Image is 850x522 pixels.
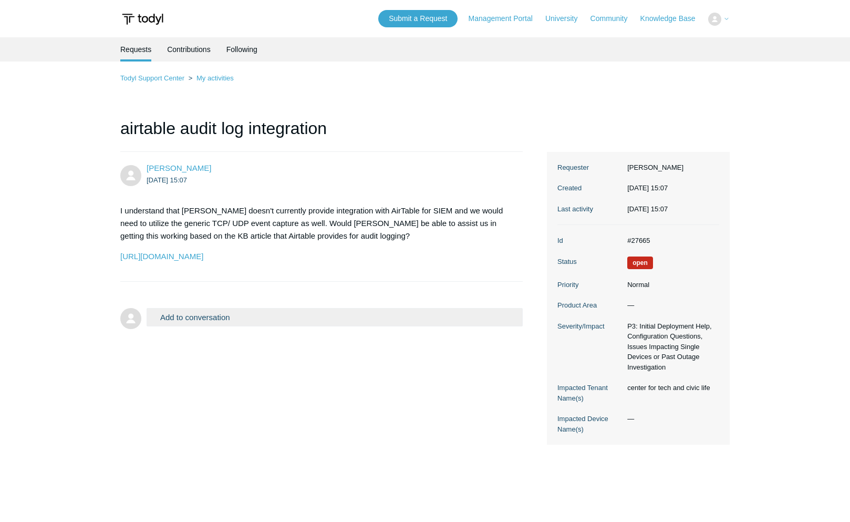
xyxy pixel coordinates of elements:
a: Submit a Request [378,10,458,27]
p: I understand that [PERSON_NAME] doesn't currently provide integration with AirTable for SIEM and ... [120,204,512,242]
button: Add to conversation [147,308,523,326]
dd: [PERSON_NAME] [622,162,719,173]
dd: P3: Initial Deployment Help, Configuration Questions, Issues Impacting Single Devices or Past Out... [622,321,719,373]
dd: Normal [622,280,719,290]
li: Todyl Support Center [120,74,186,82]
time: 2025-08-26T15:07:03+00:00 [627,184,668,192]
span: Chris Hryszko [147,163,211,172]
dt: Impacted Device Name(s) [557,414,622,434]
dt: Severity/Impact [557,321,622,332]
a: [URL][DOMAIN_NAME] [120,252,203,261]
li: My activities [186,74,234,82]
a: Knowledge Base [640,13,706,24]
h1: airtable audit log integration [120,116,523,152]
time: 2025-08-26T15:07:03+00:00 [627,205,668,213]
a: [PERSON_NAME] [147,163,211,172]
dt: Priority [557,280,622,290]
dd: #27665 [622,236,719,246]
dt: Created [557,183,622,193]
a: My activities [196,74,234,82]
li: Requests [120,37,151,62]
dd: center for tech and civic life [622,383,719,393]
dt: Last activity [557,204,622,214]
a: Management Portal [469,13,543,24]
time: 2025-08-26T15:07:03Z [147,176,187,184]
dt: Product Area [557,300,622,311]
dd: — [622,300,719,311]
a: Contributions [167,37,211,62]
dt: Id [557,236,622,246]
a: Following [226,37,257,62]
span: We are working on a response for you [627,257,653,269]
a: Community [590,13,638,24]
dt: Requester [557,162,622,173]
img: Todyl Support Center Help Center home page [120,9,165,29]
dt: Impacted Tenant Name(s) [557,383,622,403]
a: University [545,13,588,24]
dt: Status [557,257,622,267]
a: Todyl Support Center [120,74,184,82]
dd: — [622,414,719,424]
